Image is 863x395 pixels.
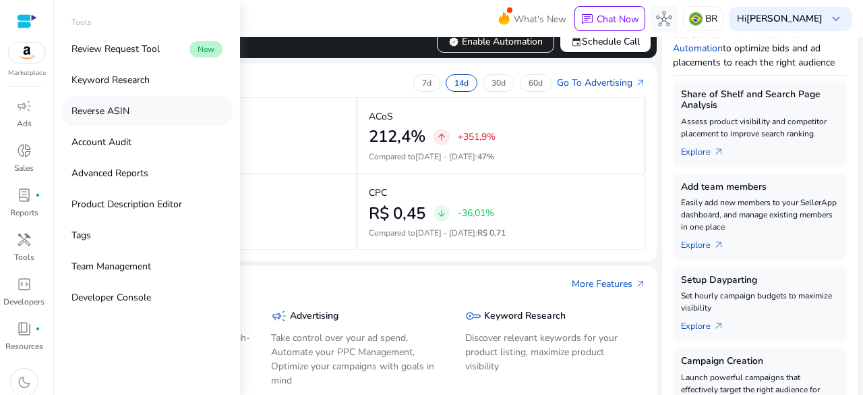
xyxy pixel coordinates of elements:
[415,151,475,162] span: [DATE] - [DATE]
[514,7,566,31] span: What's New
[477,228,506,238] span: R$ 0,71
[635,279,646,290] span: arrow_outward
[656,11,672,27] span: hub
[8,68,46,78] p: Marketplace
[458,206,494,220] p: -36,01%
[560,31,651,53] button: eventSchedule Call
[16,374,32,390] span: dark_mode
[271,331,445,388] p: Take control over your ad spend, Automate your PPC Management, Optimize your campaigns with goals...
[436,208,447,219] span: arrow_downward
[35,326,40,332] span: fiber_manual_record
[635,78,646,88] span: arrow_outward
[35,192,40,198] span: fiber_manual_record
[828,11,844,27] span: keyboard_arrow_down
[16,232,32,248] span: handyman
[492,78,506,88] p: 30d
[369,127,425,147] h2: 212,4%
[571,34,640,49] span: Schedule Call
[369,186,387,200] p: CPC
[437,31,554,53] button: verifiedEnable Automation
[271,308,287,324] span: campaign
[369,151,633,163] p: Compared to :
[454,78,469,88] p: 14d
[14,162,34,174] p: Sales
[71,16,92,28] p: Tools
[681,115,839,140] p: Assess product visibility and competitor placement to improve search ranking.
[14,251,34,263] p: Tools
[415,228,475,238] span: [DATE] - [DATE]
[713,147,724,157] span: arrow_outward
[71,166,148,180] p: Advanced Reports
[3,296,44,308] p: Developers
[557,76,646,90] a: Go To Advertisingarrow_outward
[705,7,717,30] p: BR
[574,6,645,32] button: chatChat Now
[16,187,32,203] span: lab_profile
[290,311,338,322] h5: Advertising
[71,259,151,273] p: Team Management
[597,13,639,26] p: Chat Now
[571,36,582,47] span: event
[673,27,847,70] p: Get Started with to optimize bids and ad placements to reach the right audience
[448,36,459,47] span: verified
[71,73,150,87] p: Keyword Research
[465,331,639,373] p: Discover relevant keywords for your product listing, maximize product visibility
[436,132,447,142] span: arrow_upward
[422,78,431,88] p: 7d
[713,240,724,251] span: arrow_outward
[458,130,496,144] p: +351,9%
[71,290,151,305] p: Developer Console
[737,14,823,24] p: Hi
[572,277,646,291] a: More Featuresarrow_outward
[681,356,839,367] h5: Campaign Creation
[681,196,839,233] p: Easily add new members to your SellerApp dashboard, and manage existing members in one place
[17,117,32,130] p: Ads
[9,43,45,63] img: amazon.svg
[681,140,735,159] a: Explorearrow_outward
[448,34,543,49] span: Enable Automation
[16,321,32,337] span: book_4
[651,5,678,32] button: hub
[681,89,839,112] h5: Share of Shelf and Search Page Analysis
[581,13,594,26] span: chat
[189,41,222,57] span: New
[746,12,823,25] b: [PERSON_NAME]
[477,151,494,162] span: 47%
[16,276,32,292] span: code_blocks
[71,228,91,242] p: Tags
[681,275,839,286] h5: Setup Dayparting
[689,12,703,26] img: br.svg
[673,28,801,55] a: AI-based Ads Automation
[465,308,481,324] span: key
[681,314,735,333] a: Explorearrow_outward
[369,109,393,124] p: ACoS
[369,227,634,239] p: Compared to :
[713,321,724,332] span: arrow_outward
[369,204,425,223] h2: R$ 0,45
[16,142,32,159] span: donut_small
[681,182,839,193] h5: Add team members
[71,135,131,149] p: Account Audit
[71,42,160,56] p: Review Request Tool
[484,311,566,322] h5: Keyword Research
[681,233,735,252] a: Explorearrow_outward
[10,207,38,219] p: Reports
[529,78,543,88] p: 60d
[16,98,32,114] span: campaign
[71,197,182,211] p: Product Description Editor
[71,104,129,118] p: Reverse ASIN
[5,340,43,352] p: Resources
[681,290,839,314] p: Set hourly campaign budgets to maximize visibility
